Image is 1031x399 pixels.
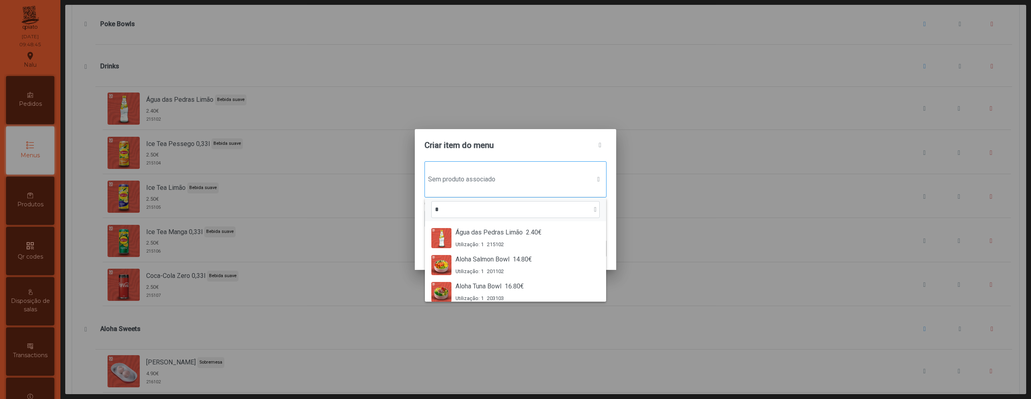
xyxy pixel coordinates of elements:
[505,282,524,291] span: 16.80€
[455,241,484,248] span: Utilização: 1
[431,228,451,248] img: undefined
[431,255,451,275] img: undefined
[487,294,504,302] span: 203103
[455,267,484,275] span: Utilização: 1
[424,199,607,209] label: Categoria
[425,171,591,187] span: Sem produto associado
[487,241,504,248] span: 215102
[425,278,606,305] li: Aloha Tuna Bowl
[424,240,468,257] button: Cancelar
[513,255,532,264] span: 14.80€
[487,267,504,275] span: 201102
[425,251,606,278] li: Aloha Salmon Bowl
[424,139,494,151] span: Criar item do menu
[526,228,542,237] span: 2.40€
[455,294,484,302] span: Utilização: 1
[425,224,606,251] li: Água das Pedras Limão
[455,255,509,264] span: Aloha Salmon Bowl
[455,282,501,291] span: Aloha Tuna Bowl
[455,228,523,237] span: Água das Pedras Limão
[431,282,451,302] img: undefined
